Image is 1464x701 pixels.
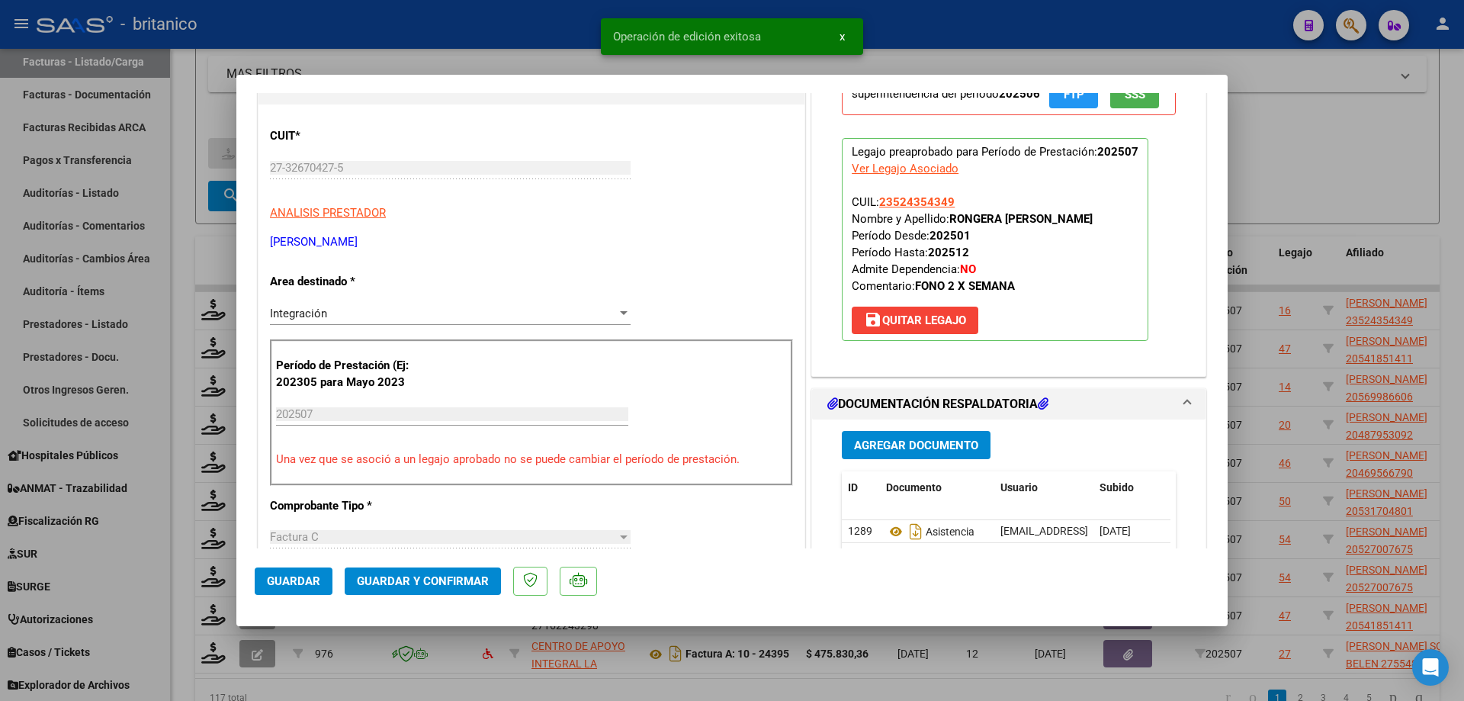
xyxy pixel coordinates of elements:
h1: DOCUMENTACIÓN RESPALDATORIA [827,395,1048,413]
strong: RONGERA [PERSON_NAME] [949,212,1093,226]
span: Subido [1100,481,1134,494]
span: ID [848,481,858,494]
span: FTP [1064,88,1084,101]
strong: NO [960,262,976,276]
span: Integración [270,307,327,320]
p: CUIT [270,127,427,145]
span: Quitar Legajo [864,314,966,327]
datatable-header-cell: Usuario [994,471,1093,504]
span: 1289 [848,525,872,537]
span: [DATE] [1100,525,1131,537]
span: Usuario [1000,481,1038,494]
div: Ver Legajo Asociado [852,160,958,177]
span: Documento [886,481,942,494]
button: Guardar y Confirmar [345,568,501,595]
p: Período de Prestación (Ej: 202305 para Mayo 2023 [276,357,429,391]
span: Guardar [267,574,320,588]
button: Guardar [255,568,332,595]
button: SSS [1110,80,1159,108]
span: Asistencia [886,526,974,538]
button: FTP [1049,80,1098,108]
p: [PERSON_NAME] [270,233,793,251]
p: Legajo preaprobado para Período de Prestación: [842,138,1148,341]
span: x [840,30,845,43]
strong: 202507 [1097,145,1138,159]
span: Agregar Documento [854,439,978,452]
span: CUIL: Nombre y Apellido: Período Desde: Período Hasta: Admite Dependencia: [852,195,1093,293]
mat-expansion-panel-header: DOCUMENTACIÓN RESPALDATORIA [812,389,1206,420]
i: Descargar documento [906,519,926,544]
span: Guardar y Confirmar [357,574,489,588]
button: Quitar Legajo [852,307,978,334]
strong: 202506 [999,87,1040,101]
div: PREAPROBACIÓN PARA INTEGRACION [812,35,1206,376]
mat-icon: save [864,310,882,329]
span: Operación de edición exitosa [613,29,761,44]
datatable-header-cell: ID [842,471,880,504]
span: [EMAIL_ADDRESS][DOMAIN_NAME] - [PERSON_NAME] [1000,525,1259,537]
datatable-header-cell: Subido [1093,471,1170,504]
span: ANALISIS PRESTADOR [270,206,386,220]
span: 23524354349 [879,195,955,209]
strong: 202512 [928,246,969,259]
datatable-header-cell: Documento [880,471,994,504]
span: SSS [1125,88,1145,101]
button: x [827,23,857,50]
p: Area destinado * [270,273,427,291]
p: Comprobante Tipo * [270,497,427,515]
datatable-header-cell: Acción [1170,471,1246,504]
strong: 202501 [929,229,971,243]
div: Open Intercom Messenger [1412,649,1449,686]
span: Factura C [270,530,319,544]
span: Comentario: [852,279,1015,293]
p: Una vez que se asoció a un legajo aprobado no se puede cambiar el período de prestación. [276,451,787,468]
strong: FONO 2 X SEMANA [915,279,1015,293]
button: Agregar Documento [842,431,990,459]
